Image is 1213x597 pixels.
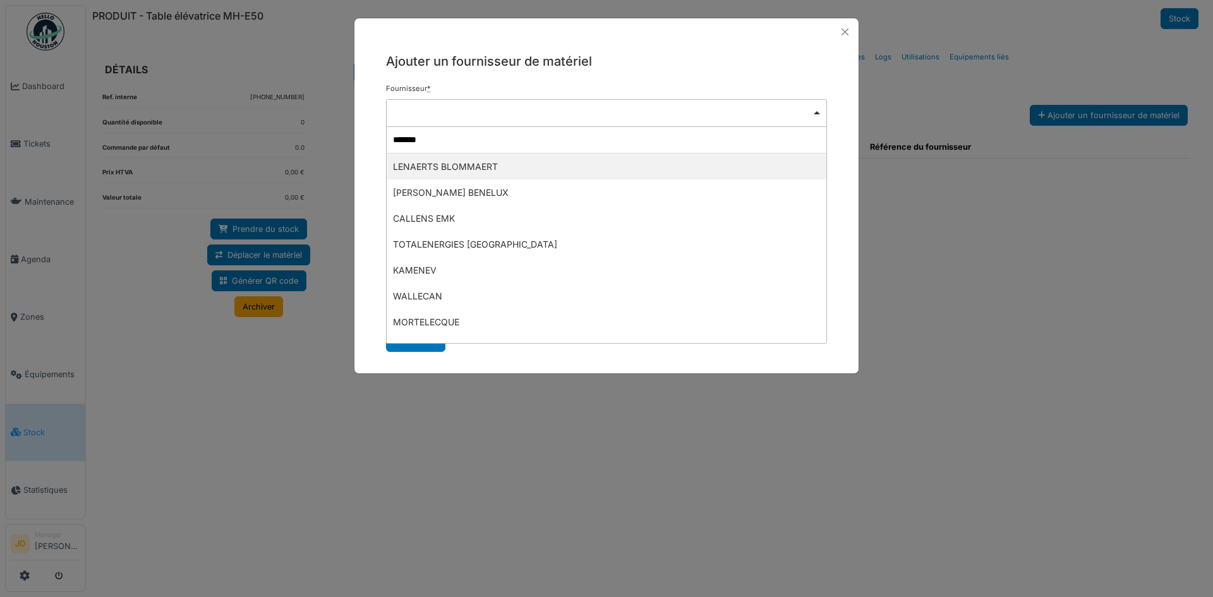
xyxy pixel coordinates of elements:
div: LENAERTS BLOMMAERT [387,154,826,179]
div: TOTALENERGIES [GEOGRAPHIC_DATA] [387,231,826,257]
div: [PERSON_NAME] BENELUX [387,179,826,205]
div: CALLENS EMK [387,205,826,231]
div: MORTELECQUE [387,309,826,335]
div: L'ECHELLE EUROPEENNE [387,335,826,361]
label: Fournisseur [386,83,431,94]
abbr: Requis [427,84,431,93]
div: WALLECAN [387,283,826,309]
div: KAMENEV [387,257,826,283]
